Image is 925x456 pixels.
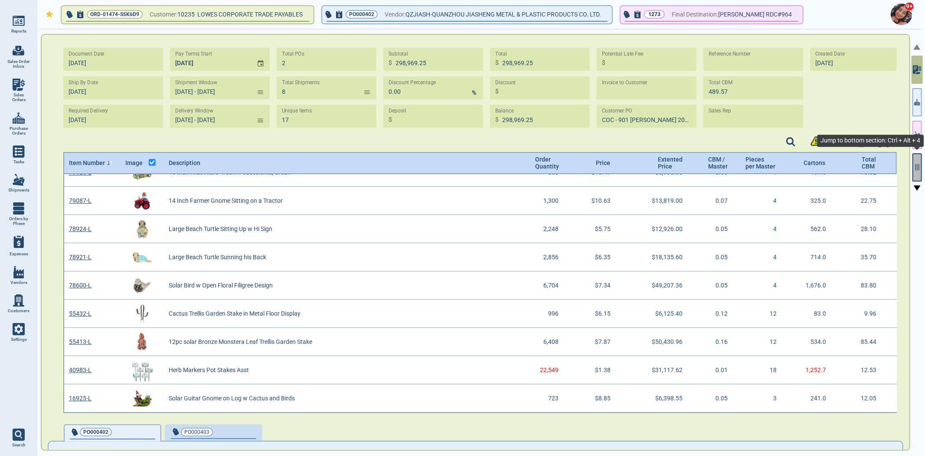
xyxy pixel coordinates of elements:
img: menu_icon [13,294,25,307]
span: 2,248 [543,225,559,232]
span: $1.38 [595,367,611,373]
span: $7.87 [595,338,611,345]
span: 6,408 [543,338,559,345]
span: 714.0 [811,254,826,261]
p: 1273 [648,10,660,19]
label: Document Date [69,51,105,57]
span: 723 [548,395,559,402]
img: menu_icon [13,112,25,124]
button: Choose date, selected date is Sep 14, 2024 [253,52,270,67]
div: $13,819.00 [624,187,693,215]
span: $5.75 [595,225,611,232]
img: 79087-LImg [131,190,153,211]
div: 83.80 [838,271,888,300]
input: MM/DD/YY [63,76,158,99]
div: 4 [741,271,788,300]
span: Settings [11,337,27,342]
span: 1,300 [543,197,559,204]
span: Description [169,159,200,166]
span: QZJIASH-QUANZHOU JIASHENG METAL & PLASTIC PRODUCTS CO. LTD. [405,9,601,20]
input: MM/DD/YY [63,48,158,71]
p: $ [495,115,499,124]
label: Total [495,51,507,57]
span: 10235 [177,9,197,20]
span: Reports [11,29,26,34]
div: 4 [741,243,788,271]
img: menu_icon [13,79,25,91]
span: Search [12,443,26,448]
img: 40983-LImg [131,359,153,381]
span: Purchase Orders [7,126,30,136]
span: Solar Guitar Gnome on Log w Cactus and Birds [169,395,295,402]
div: 0.05 [693,271,741,300]
span: PO000402 [349,10,374,19]
span: LOWES CORPORATE TRADE PAYABLES [197,11,303,18]
span: 83.0 [814,310,826,317]
span: 12pc solar Bronze Monstera Leaf Trellis Garden Stake [169,338,312,345]
p: % [472,88,476,97]
span: Cactus Trellis Garden Stake in Metal Floor Display [169,310,301,317]
span: Orders by Phase [7,216,30,226]
span: Vendors [10,280,27,285]
a: 78600-L [69,282,92,289]
div: 0.05 [693,243,741,271]
span: Item Number [69,159,105,166]
a: 79125-L [69,169,92,176]
span: 996 [548,310,559,317]
span: CBM / Master [708,156,728,170]
div: 12.05 [838,384,888,413]
p: $ [602,58,605,67]
span: 668 [548,169,559,176]
div: 12 [741,328,788,356]
label: Created Date [815,51,845,57]
span: 22,549 [540,367,559,373]
span: Order Quantity [535,156,559,170]
div: 0.05 [693,215,741,243]
button: 1273Final Destination:[PERSON_NAME] RDC#964 [621,6,803,23]
img: menu_icon [13,323,25,335]
div: $18,135.60 [624,243,693,271]
a: 40983-L [69,367,92,373]
label: Deposit [389,108,406,114]
span: 325.0 [811,197,826,204]
span: $7.34 [595,282,611,289]
label: Discount Percentage [389,79,436,86]
a: 78921-L [69,254,92,261]
span: 241.0 [811,395,826,402]
div: 12 [741,300,788,328]
span: 562.0 [811,225,826,232]
span: Total CBM [862,156,875,170]
span: Customer: [150,9,177,20]
label: Discount [495,79,516,86]
label: Reference Number [709,51,751,57]
input: MM/DD/YY [63,105,158,128]
div: 22.75 [838,187,888,215]
span: Solar Bird w Open Floral Filigree Design [169,282,273,289]
p: $ [495,58,499,67]
div: $31,117.62 [624,356,693,384]
input: MM/DD/YY [810,48,905,71]
div: 9.96 [838,300,888,328]
div: 35.70 [838,243,888,271]
div: 4 [741,215,788,243]
div: $12,926.00 [624,215,693,243]
label: Delivery Window [175,108,213,114]
span: Image [125,159,143,166]
span: Pieces per Master [745,156,775,170]
span: Customers [8,308,29,314]
img: 78924-LImg [131,218,153,240]
span: 14 Inch Farmer Gnome Sitting on a Tractor [169,197,283,204]
span: Price [596,159,611,166]
div: 28.10 [838,215,888,243]
span: Large Beach Turtle Sitting Up w Hi Sign [169,225,272,232]
img: menu_icon [13,15,25,27]
div: 18 [741,356,788,384]
div: 0.07 [693,187,741,215]
a: 16925-L [69,395,92,402]
a: 79087-L [69,197,92,204]
span: $6.15 [595,310,611,317]
span: 1,252.7 [806,367,826,373]
label: Required Delivery [69,108,108,114]
span: Shipments [8,188,29,193]
span: $10.63 [592,197,611,204]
